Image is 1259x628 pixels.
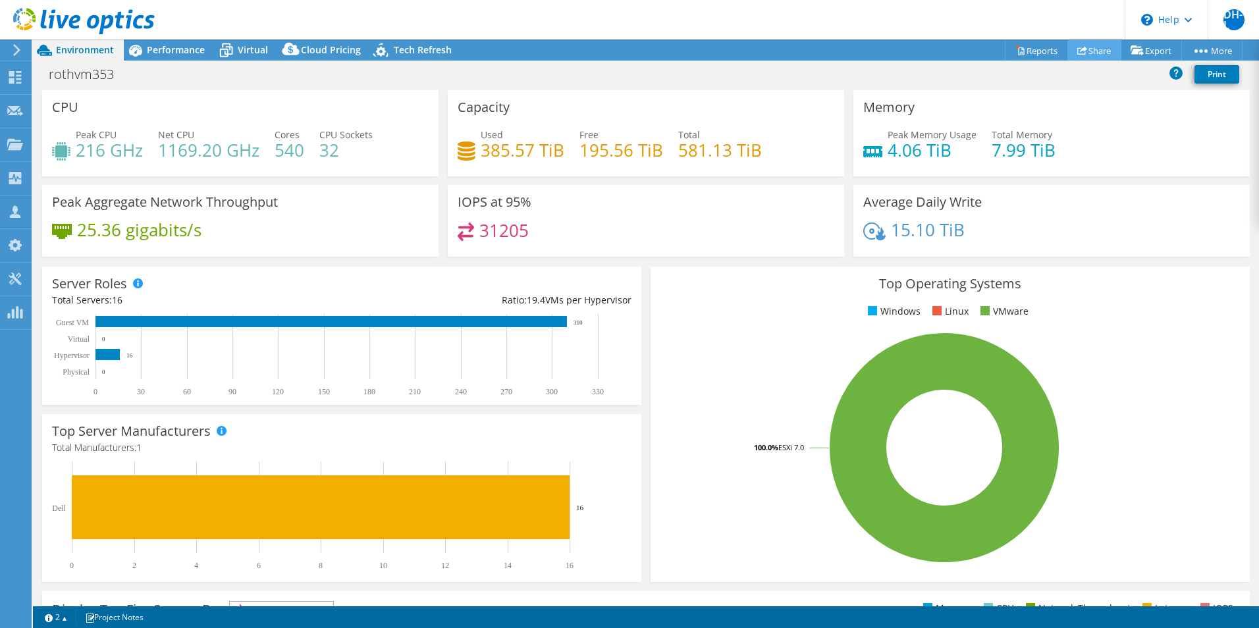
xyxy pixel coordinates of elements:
[394,43,452,56] span: Tech Refresh
[891,222,965,237] h4: 15.10 TiB
[579,143,663,157] h4: 195.56 TiB
[504,561,512,570] text: 14
[342,293,631,307] div: Ratio: VMs per Hypervisor
[257,561,261,570] text: 6
[76,143,143,157] h4: 216 GHz
[102,369,105,375] text: 0
[56,43,114,56] span: Environment
[754,442,778,452] tspan: 100.0%
[379,561,387,570] text: 10
[102,336,105,342] text: 0
[132,561,136,570] text: 2
[68,334,90,344] text: Virtual
[660,276,1240,291] h3: Top Operating Systems
[183,387,191,396] text: 60
[52,276,127,291] h3: Server Roles
[458,195,531,209] h3: IOPS at 95%
[301,43,361,56] span: Cloud Pricing
[1139,601,1189,615] li: Latency
[929,304,969,319] li: Linux
[527,294,545,306] span: 19.4
[888,143,977,157] h4: 4.06 TiB
[158,128,194,141] span: Net CPU
[409,387,421,396] text: 210
[1067,40,1121,61] a: Share
[363,387,375,396] text: 180
[888,128,977,141] span: Peak Memory Usage
[778,442,804,452] tspan: ESXi 7.0
[36,609,76,625] a: 2
[52,195,278,209] h3: Peak Aggregate Network Throughput
[566,561,574,570] text: 16
[137,387,145,396] text: 30
[1121,40,1182,61] a: Export
[63,367,90,377] text: Physical
[318,387,330,396] text: 150
[319,128,373,141] span: CPU Sockets
[458,100,510,115] h3: Capacity
[500,387,512,396] text: 270
[158,143,259,157] h4: 1169.20 GHz
[455,387,467,396] text: 240
[52,293,342,307] div: Total Servers:
[76,609,153,625] a: Project Notes
[479,223,529,238] h4: 31205
[275,128,300,141] span: Cores
[194,561,198,570] text: 4
[574,319,583,326] text: 310
[1023,601,1131,615] li: Network Throughput
[126,352,133,359] text: 16
[77,222,201,237] h4: 25.36 gigabits/s
[319,561,323,570] text: 8
[1141,14,1153,26] svg: \n
[238,43,268,56] span: Virtual
[272,387,284,396] text: 120
[865,304,921,319] li: Windows
[112,294,122,306] span: 16
[863,100,915,115] h3: Memory
[147,43,205,56] span: Performance
[863,195,982,209] h3: Average Daily Write
[1194,65,1239,84] a: Print
[136,441,142,454] span: 1
[481,143,564,157] h4: 385.57 TiB
[228,387,236,396] text: 90
[678,143,762,157] h4: 581.13 TiB
[579,128,599,141] span: Free
[592,387,604,396] text: 330
[1005,40,1068,61] a: Reports
[52,440,631,455] h4: Total Manufacturers:
[980,601,1014,615] li: CPU
[56,318,89,327] text: Guest VM
[1197,601,1233,615] li: IOPS
[52,100,78,115] h3: CPU
[94,387,97,396] text: 0
[76,128,117,141] span: Peak CPU
[43,67,134,82] h1: rothvm353
[1223,9,1245,30] span: DH-L
[54,351,90,360] text: Hypervisor
[992,143,1056,157] h4: 7.99 TiB
[230,602,333,617] span: IOPS
[576,504,584,511] text: 16
[1181,40,1243,61] a: More
[319,143,373,157] h4: 32
[920,601,972,615] li: Memory
[275,143,304,157] h4: 540
[678,128,700,141] span: Total
[441,561,449,570] text: 12
[481,128,503,141] span: Used
[977,304,1029,319] li: VMware
[52,424,211,438] h3: Top Server Manufacturers
[52,504,66,513] text: Dell
[992,128,1052,141] span: Total Memory
[70,561,74,570] text: 0
[546,387,558,396] text: 300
